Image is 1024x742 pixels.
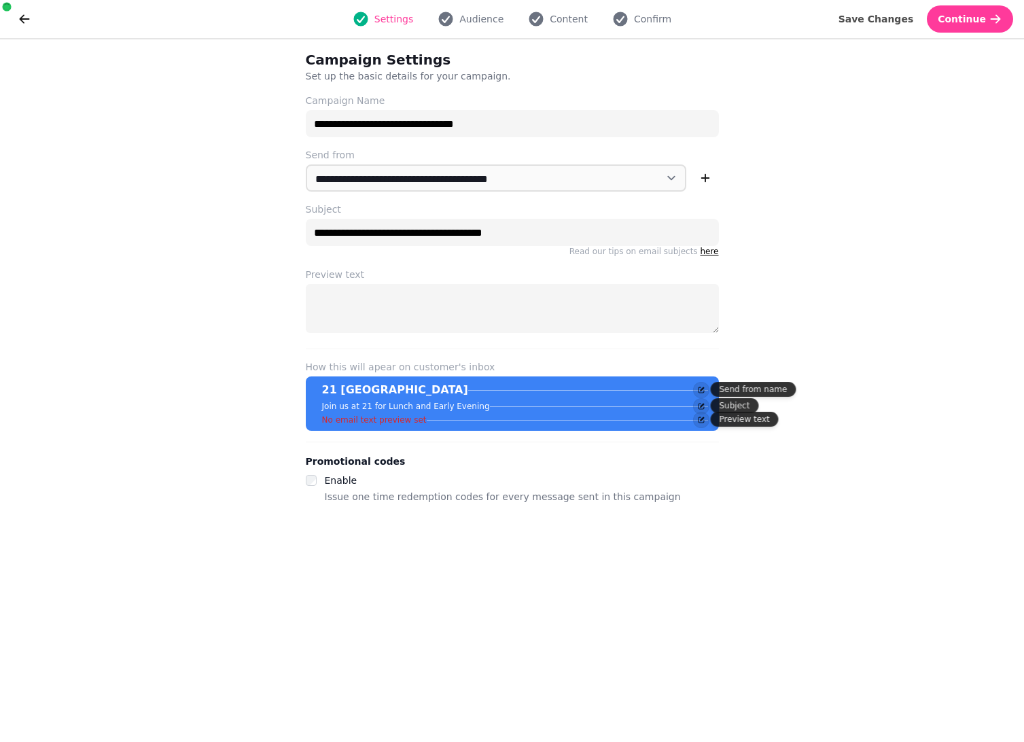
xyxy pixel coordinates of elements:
label: Send from [306,148,719,162]
span: Content [550,12,588,26]
p: Read our tips on email subjects [306,246,719,257]
button: go back [11,5,38,33]
button: Continue [927,5,1013,33]
button: Save Changes [828,5,925,33]
label: Enable [325,475,357,486]
span: Continue [938,14,986,24]
p: Set up the basic details for your campaign. [306,69,654,83]
legend: Promotional codes [306,453,406,470]
span: Audience [459,12,504,26]
label: Campaign Name [306,94,719,107]
a: here [700,247,718,256]
span: Settings [374,12,413,26]
h2: Campaign Settings [306,50,567,69]
p: Issue one time redemption codes for every message sent in this campaign [325,489,681,505]
span: Confirm [634,12,671,26]
label: How this will apear on customer's inbox [306,360,719,374]
label: Preview text [306,268,719,281]
div: Send from name [711,382,796,397]
p: No email text preview set [322,414,427,425]
span: Save Changes [838,14,914,24]
div: Subject [711,398,759,413]
label: Subject [306,202,719,216]
div: Preview text [711,412,779,427]
p: 21 [GEOGRAPHIC_DATA] [322,382,468,398]
p: Join us at 21 for Lunch and Early Evening [322,401,490,412]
